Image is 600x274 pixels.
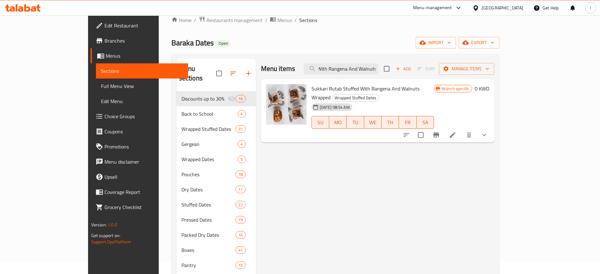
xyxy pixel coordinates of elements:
[181,171,236,178] span: Pouches
[238,156,245,162] span: 5
[91,184,188,200] a: Coverage Report
[367,118,379,127] span: WE
[477,127,492,143] button: show more
[382,116,399,129] button: TH
[439,63,494,75] button: Manage items
[176,182,256,197] div: Dry Dates11
[380,62,393,75] span: Select section
[91,124,188,139] a: Coupons
[349,118,361,127] span: TU
[176,106,256,121] div: Back to School4
[235,125,246,133] div: items
[238,141,245,147] span: 4
[329,116,347,129] button: MO
[104,113,183,120] span: Choice Groups
[444,65,489,73] span: Manage items
[314,118,327,127] span: SU
[171,16,500,24] nav: breadcrumb
[181,231,236,239] div: Packed Dry Dates
[91,169,188,184] a: Upsell
[176,258,256,273] div: Pantry15
[181,216,236,224] span: Pressed Dates
[179,64,216,83] h2: Menu sections
[236,172,245,178] span: 18
[429,127,444,143] button: Branch-specific-item
[176,227,256,242] div: Packed Dry Dates16
[235,231,246,239] div: items
[393,64,413,74] button: Add
[199,16,263,24] a: Restaurants management
[236,187,245,193] span: 11
[261,64,295,73] h2: Menu items
[194,16,196,24] li: /
[104,203,183,211] span: Grocery Checklist
[96,79,188,94] a: Full Menu View
[101,67,183,75] span: Sections
[91,238,131,246] a: Support.OpsPlatform
[464,39,494,47] span: export
[238,111,245,117] span: 4
[413,4,452,12] div: Menu-management
[181,186,236,193] span: Dry Dates
[176,212,256,227] div: Pressed Dates19
[399,116,416,129] button: FR
[181,125,236,133] span: Wrapped Stuffed Dates
[181,140,238,148] span: Gergean
[181,155,238,163] span: Wrapped Dates
[235,246,246,254] div: items
[590,4,591,11] span: I
[212,67,226,80] span: Select all sections
[176,137,256,152] div: Gergean4
[416,37,456,49] button: import
[304,63,378,74] input: search
[176,121,256,137] div: Wrapped Stuffed Dates31
[101,97,183,105] span: Edit Menu
[104,37,183,44] span: Branches
[475,84,489,93] h6: 0 KWD
[181,110,238,118] div: Back to School
[421,39,451,47] span: import
[235,186,246,193] div: items
[332,94,379,102] span: Wrapped Stuffed Dates
[176,167,256,182] div: Pouches18
[482,4,523,11] div: [GEOGRAPHIC_DATA]
[206,16,263,24] span: Restaurants management
[104,143,183,150] span: Promotions
[216,41,231,46] span: Open
[181,246,236,254] span: Boxes
[91,200,188,215] a: Grocery Checklist
[171,36,214,50] span: Baraka Dates
[108,221,117,229] span: 1.0.0
[235,171,246,178] div: items
[236,232,245,238] span: 16
[238,140,246,148] div: items
[236,96,245,102] span: 16
[299,16,317,24] span: Sections
[399,127,414,143] button: sort-choices
[91,231,120,240] span: Get support on:
[266,84,306,125] img: Sukkari Rutab Stuffed With Rangena And Walnuts Wrapped
[91,139,188,154] a: Promotions
[181,201,236,208] div: Stuffed Dates
[459,37,499,49] button: export
[461,127,477,143] button: delete
[236,217,245,223] span: 19
[241,66,256,81] button: Add section
[401,118,414,127] span: FR
[228,95,235,102] svg: Inactive section
[235,216,246,224] div: items
[226,66,241,81] span: Sort sections
[414,128,427,142] span: Select to update
[181,261,236,269] span: Pantry
[96,63,188,79] a: Sections
[181,95,228,102] span: Discounts up to 30%
[104,173,183,181] span: Upsell
[236,247,245,253] span: 41
[236,126,245,132] span: 31
[104,158,183,166] span: Menu disclaimer
[104,188,183,196] span: Coverage Report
